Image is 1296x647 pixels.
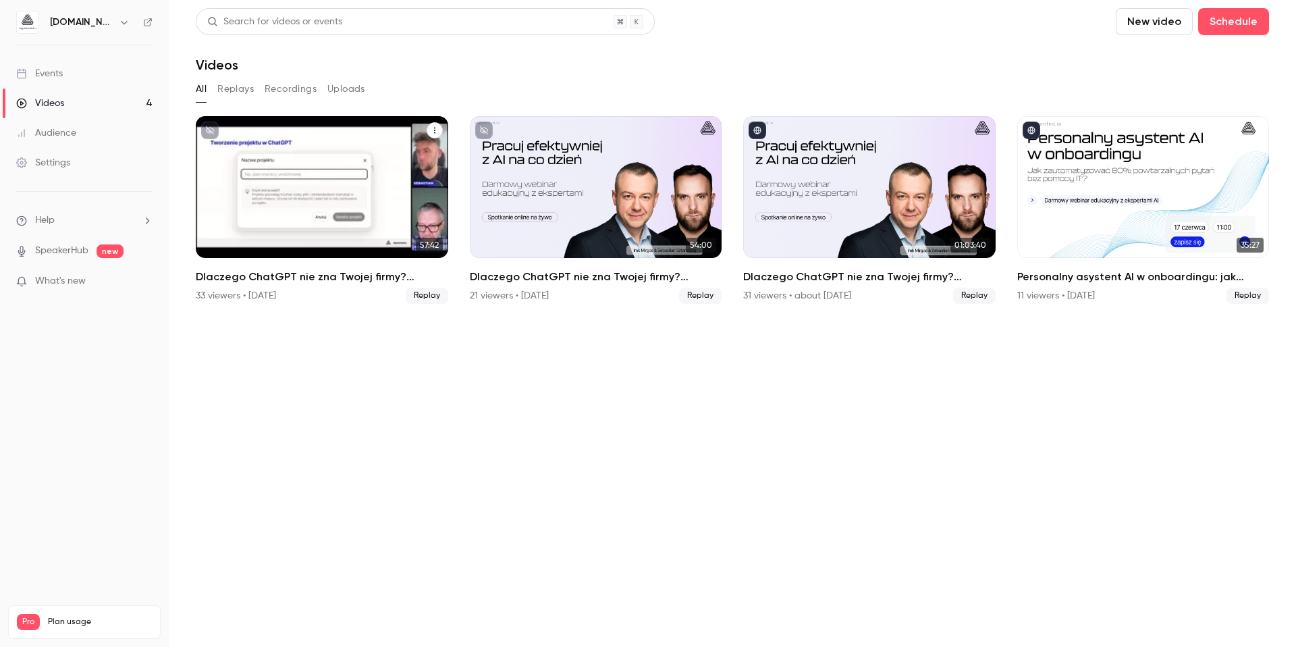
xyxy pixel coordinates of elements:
[1017,289,1095,303] div: 11 viewers • [DATE]
[470,116,722,304] a: 54:00Dlaczego ChatGPT nie zna Twojej firmy? Praktyczny przewodnik przygotowania wiedzy firmowej j...
[1226,288,1269,304] span: Replay
[743,289,851,303] div: 31 viewers • about [DATE]
[35,213,55,228] span: Help
[749,122,766,139] button: published
[17,11,38,33] img: aigmented.io
[50,16,113,29] h6: [DOMAIN_NAME]
[1198,8,1269,35] button: Schedule
[16,67,63,80] div: Events
[679,288,722,304] span: Replay
[1017,116,1270,304] a: 35:27Personalny asystent AI w onboardingu: jak zautomatyzować 80% powtarzalnych pytań bez pomocy ...
[1017,269,1270,285] h2: Personalny asystent AI w onboardingu: jak zautomatyzować 80% powtarzalnych pytań bez pomocy IT?
[207,15,342,29] div: Search for videos or events
[743,116,996,304] li: Dlaczego ChatGPT nie zna Twojej firmy? Praktyczny przewodnik przygotowania wiedzy firmowej jako k...
[406,288,448,304] span: Replay
[35,244,88,258] a: SpeakerHub
[16,156,70,170] div: Settings
[470,116,722,304] li: Dlaczego ChatGPT nie zna Twojej firmy? Praktyczny przewodnik przygotowania wiedzy firmowej jako k...
[470,289,549,303] div: 21 viewers • [DATE]
[17,614,40,630] span: Pro
[201,122,219,139] button: unpublished
[1237,238,1264,253] span: 35:27
[196,116,448,304] li: Dlaczego ChatGPT nie zna Twojej firmy? Praktyczny przewodnik przygotowania wiedzy firmowej jako k...
[416,238,443,253] span: 57:42
[196,116,1269,304] ul: Videos
[16,126,76,140] div: Audience
[686,238,716,253] span: 54:00
[265,78,317,100] button: Recordings
[196,57,238,73] h1: Videos
[327,78,365,100] button: Uploads
[953,288,996,304] span: Replay
[217,78,254,100] button: Replays
[475,122,493,139] button: unpublished
[743,116,996,304] a: 01:03:40Dlaczego ChatGPT nie zna Twojej firmy? Praktyczny przewodnik przygotowania wiedzy firmowe...
[743,269,996,285] h2: Dlaczego ChatGPT nie zna Twojej firmy? Praktyczny przewodnik przygotowania wiedzy firmowej jako k...
[1017,116,1270,304] li: Personalny asystent AI w onboardingu: jak zautomatyzować 80% powtarzalnych pytań bez pomocy IT?
[196,116,448,304] a: 57:42Dlaczego ChatGPT nie zna Twojej firmy? Praktyczny przewodnik przygotowania wiedzy firmowej j...
[196,78,207,100] button: All
[950,238,990,253] span: 01:03:40
[16,213,153,228] li: help-dropdown-opener
[196,8,1269,639] section: Videos
[1023,122,1040,139] button: published
[97,244,124,258] span: new
[16,97,64,110] div: Videos
[1116,8,1193,35] button: New video
[470,269,722,285] h2: Dlaczego ChatGPT nie zna Twojej firmy? Praktyczny przewodnik przygotowania wiedzy firmowej jako k...
[48,617,152,627] span: Plan usage
[196,289,276,303] div: 33 viewers • [DATE]
[196,269,448,285] h2: Dlaczego ChatGPT nie zna Twojej firmy? Praktyczny przewodnik przygotowania wiedzy firmowej jako k...
[35,274,86,288] span: What's new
